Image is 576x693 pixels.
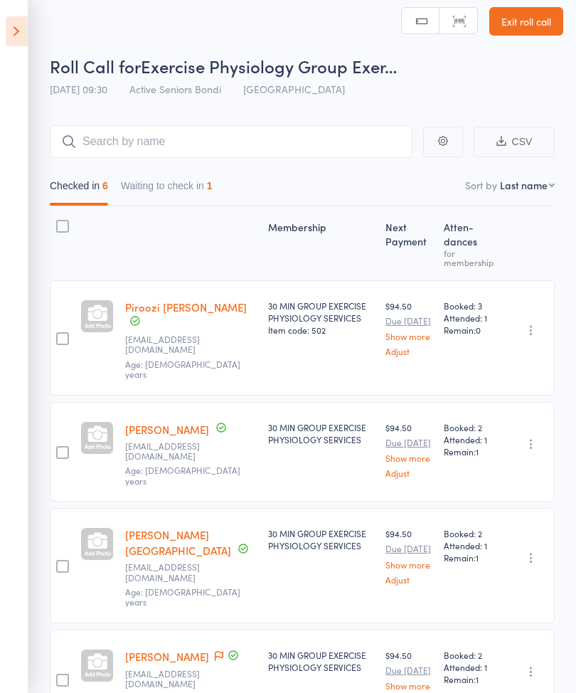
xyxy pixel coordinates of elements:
[102,180,108,191] div: 6
[50,173,108,206] button: Checked in6
[444,661,497,673] span: Attended: 1
[385,560,432,569] a: Show more
[474,127,555,157] button: CSV
[489,7,563,36] a: Exit roll call
[444,433,497,445] span: Attended: 1
[125,422,209,437] a: [PERSON_NAME]
[385,453,432,462] a: Show more
[125,358,240,380] span: Age: [DEMOGRAPHIC_DATA] years
[444,421,497,433] span: Booked: 2
[385,544,432,554] small: Due [DATE]
[385,681,432,690] a: Show more
[444,445,497,457] span: Remain:
[125,300,247,314] a: Piroozi [PERSON_NAME]
[262,213,380,274] div: Membership
[385,527,432,583] div: $94.50
[380,213,438,274] div: Next Payment
[141,54,397,78] span: Exercise Physiology Group Exer…
[444,551,497,564] span: Remain:
[476,324,481,336] span: 0
[207,180,213,191] div: 1
[50,54,141,78] span: Roll Call for
[444,527,497,539] span: Booked: 2
[444,312,497,324] span: Attended: 1
[476,445,479,457] span: 1
[125,441,218,462] small: judefuzz@y7mail.com
[125,649,209,664] a: [PERSON_NAME]
[385,468,432,477] a: Adjust
[50,125,412,158] input: Search by name
[385,438,432,448] small: Due [DATE]
[268,300,374,336] div: 30 MIN GROUP EXERCISE PHYSIOLOGY SERVICES Item code: 502
[476,551,479,564] span: 1
[125,527,231,558] a: [PERSON_NAME] [GEOGRAPHIC_DATA]
[129,82,221,96] span: Active Seniors Bondi
[125,586,240,608] span: Age: [DEMOGRAPHIC_DATA] years
[125,334,218,355] small: piroozidesai@gmail.com
[385,332,432,341] a: Show more
[438,213,503,274] div: Atten­dances
[476,673,479,685] span: 1
[444,539,497,551] span: Attended: 1
[243,82,345,96] span: [GEOGRAPHIC_DATA]
[121,173,213,206] button: Waiting to check in1
[125,669,218,689] small: ckapfenstein@bigpond.com
[385,300,432,356] div: $94.50
[268,649,374,673] div: 30 MIN GROUP EXERCISE PHYSIOLOGY SERVICES
[444,649,497,661] span: Booked: 2
[385,575,432,584] a: Adjust
[385,665,432,675] small: Due [DATE]
[444,300,497,312] span: Booked: 3
[444,324,497,336] span: Remain:
[125,464,240,486] span: Age: [DEMOGRAPHIC_DATA] years
[444,673,497,685] span: Remain:
[385,316,432,326] small: Due [DATE]
[268,421,374,445] div: 30 MIN GROUP EXERCISE PHYSIOLOGY SERVICES
[50,82,107,96] span: [DATE] 09:30
[385,346,432,356] a: Adjust
[268,527,374,551] div: 30 MIN GROUP EXERCISE PHYSIOLOGY SERVICES
[125,562,218,583] small: louellaisrael@gmail.com
[444,248,497,267] div: for membership
[465,178,497,192] label: Sort by
[385,421,432,477] div: $94.50
[500,178,548,192] div: Last name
